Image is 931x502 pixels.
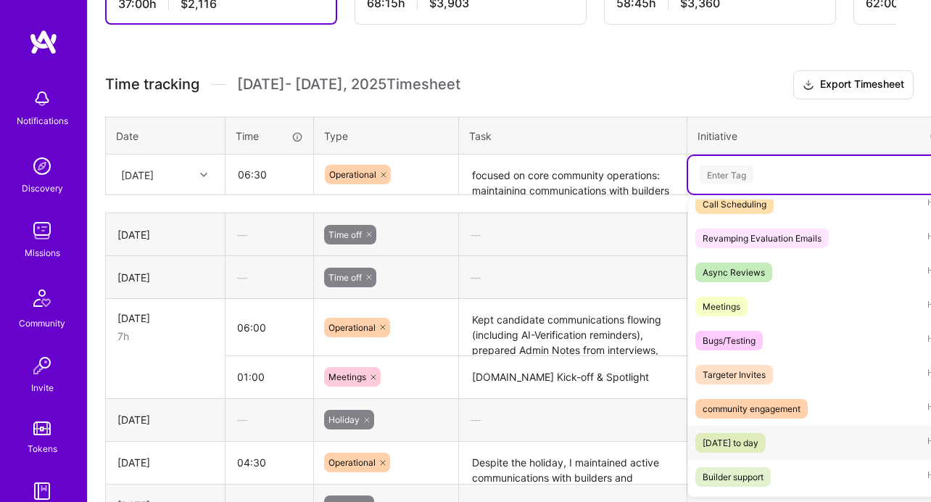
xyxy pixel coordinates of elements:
span: Operational [329,169,376,180]
div: Meetings [703,299,740,314]
textarea: Kept candidate communications flowing (including AI-Verification reminders), prepared Admin Notes... [460,300,685,355]
th: Type [314,117,459,155]
div: Community [19,316,65,331]
textarea: [DOMAIN_NAME] Kick-off & Spotlight [460,358,685,398]
th: Date [106,117,225,155]
div: Async Reviews [703,265,765,280]
div: [DATE] [117,227,213,242]
img: Community [25,281,59,316]
div: Bugs/Testing [703,333,756,348]
div: — [225,215,313,254]
input: HH:MM [225,308,313,347]
textarea: Despite the holiday, I maintained active communications with builders and candidates following up... [460,443,685,483]
div: Tokens [28,441,57,456]
span: Time off [328,229,362,240]
div: 7h [117,329,213,344]
input: HH:MM [226,155,313,194]
i: icon Download [803,78,814,93]
div: Targeter Invites [703,367,766,382]
div: Enter Tag [700,163,753,186]
th: Task [459,117,687,155]
span: Time tracking [105,75,199,94]
div: — [225,400,313,439]
img: Invite [28,351,57,380]
span: Operational [328,322,376,333]
div: [DATE] [117,412,213,427]
div: Builder support [703,469,764,485]
textarea: focused on core community operations: maintaining communications with builders and candidates, pr... [460,156,685,194]
span: [DATE] - [DATE] , 2025 Timesheet [237,75,460,94]
div: [DATE] [117,455,213,470]
div: [DATE] to day [703,435,758,450]
div: — [225,258,313,297]
img: tokens [33,421,51,435]
img: discovery [28,152,57,181]
img: bell [28,84,57,113]
div: — [459,215,687,254]
div: [DATE] [121,167,154,182]
div: Invite [31,380,54,395]
span: Meetings [328,371,366,382]
div: community engagement [703,401,800,416]
div: Revamping Evaluation Emails [703,231,822,246]
div: Time [236,128,303,144]
div: — [459,258,687,297]
input: HH:MM [225,358,313,396]
div: Missions [25,245,60,260]
span: Time off [328,272,362,283]
div: [DATE] [117,270,213,285]
div: Notifications [17,113,68,128]
div: — [459,400,687,439]
input: HH:MM [225,443,313,482]
img: teamwork [28,216,57,245]
img: logo [29,29,58,55]
span: Operational [328,457,376,468]
div: [DATE] [117,310,213,326]
button: Export Timesheet [793,70,914,99]
div: Discovery [22,181,63,196]
span: Holiday [328,414,360,425]
div: Call Scheduling [703,197,766,212]
i: icon Chevron [200,171,207,178]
